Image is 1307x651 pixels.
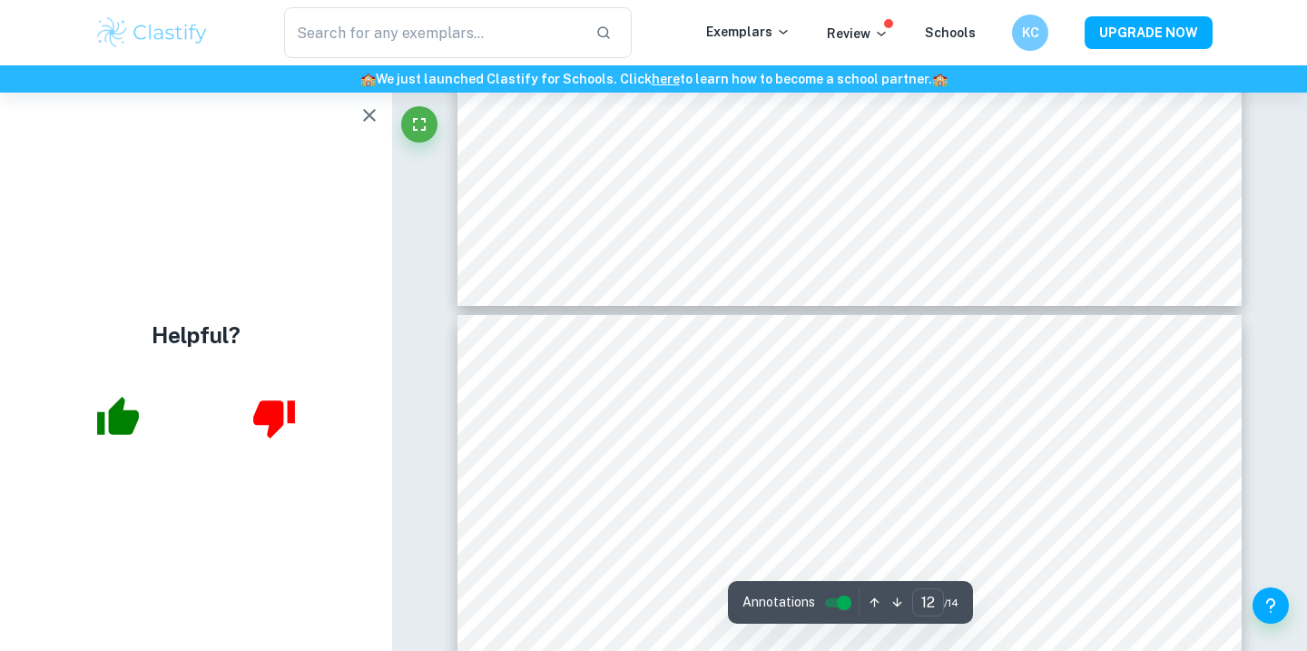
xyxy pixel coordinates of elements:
h6: KC [1020,23,1041,43]
span: / 14 [944,595,958,611]
span: 🏫 [360,72,376,86]
span: Annotations [742,593,815,612]
span: 🏫 [932,72,948,86]
a: here [652,72,680,86]
p: Review [827,24,889,44]
h4: Helpful? [152,319,241,351]
h6: We just launched Clastify for Schools. Click to learn how to become a school partner. [4,69,1303,89]
button: Fullscreen [401,106,437,143]
p: Exemplars [706,22,791,42]
button: UPGRADE NOW [1085,16,1213,49]
button: Help and Feedback [1253,587,1289,624]
img: Clastify logo [94,15,210,51]
a: Schools [925,25,976,40]
input: Search for any exemplars... [284,7,581,58]
button: KC [1012,15,1048,51]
